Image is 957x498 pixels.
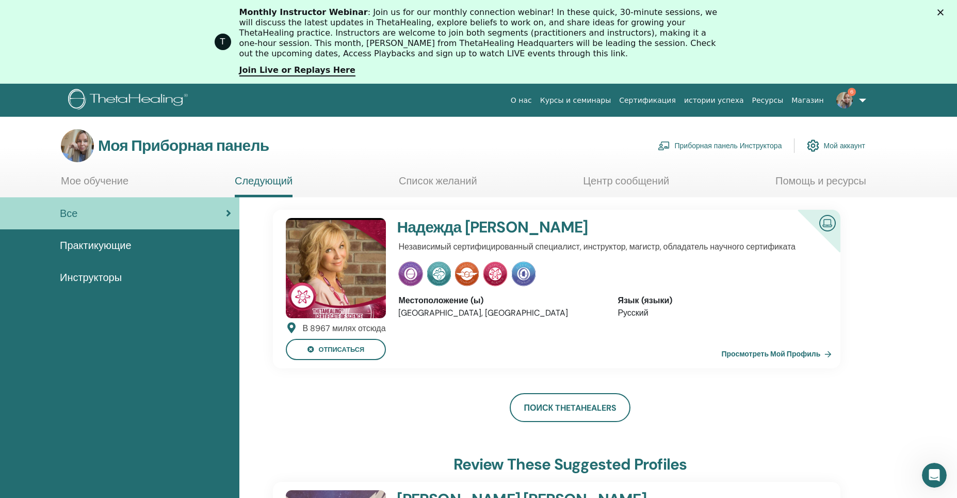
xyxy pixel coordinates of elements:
[61,175,128,195] a: Мое обучение
[524,402,617,413] ya-tr-span: Поиск ThetaHealers
[775,175,866,195] a: Помощь и ресурсы
[318,345,364,354] ya-tr-span: Отписаться
[239,7,726,59] div: : Join us for our monthly connection webinar! In these quick, 30-minute sessions, we will discuss...
[721,344,836,364] a: Просмотреть Мой Профиль
[807,134,865,157] a: Мой аккаунт
[823,141,865,150] ya-tr-span: Мой аккаунт
[302,323,330,334] ya-tr-span: В 8967
[658,141,670,150] img: chalkboard-teacher.svg
[453,455,687,474] h3: Review these suggested profiles
[815,211,840,234] img: Сертифицированный Онлайн- Инструктор
[235,175,293,197] a: Следующий
[399,174,477,188] ya-tr-span: Список желаний
[618,307,648,318] ya-tr-span: Русский
[465,217,588,237] ya-tr-span: [PERSON_NAME]
[775,174,866,188] ya-tr-span: Помощь и ресурсы
[60,239,132,252] ya-tr-span: Практикующие
[848,88,856,96] span: 6
[399,175,477,195] a: Список желаний
[60,271,122,284] ya-tr-span: Инструкторы
[721,349,820,359] ya-tr-span: Просмотреть Мой Профиль
[615,91,680,110] a: Сертификация
[583,174,669,188] ya-tr-span: Центр сообщений
[398,307,568,318] ya-tr-span: [GEOGRAPHIC_DATA], [GEOGRAPHIC_DATA]
[510,393,630,422] a: Поиск ThetaHealers
[781,210,840,269] div: Сертифицированный Онлайн- Инструктор
[619,96,676,104] ya-tr-span: Сертификация
[922,463,947,488] iframe: Intercom live chat
[507,91,536,110] a: О нас
[98,135,269,155] ya-tr-span: Моя Приборная панель
[583,175,669,195] a: Центр сообщений
[61,174,128,188] ya-tr-span: Мое обучение
[748,91,788,110] a: Ресурсы
[215,34,231,50] div: Profile image for ThetaHealing
[658,134,782,157] a: Приборная панель Инструктора
[61,129,94,162] img: default.jpg
[828,84,870,117] a: 6
[239,65,355,76] a: Join Live or Replays Here
[540,96,611,104] ya-tr-span: Курсы и семинары
[239,7,368,17] b: Monthly Instructor Webinar
[787,91,828,110] a: Магазин
[398,295,483,306] ya-tr-span: Местоположение (ы)
[286,339,386,360] button: Отписаться
[60,207,77,220] ya-tr-span: Все
[397,217,461,237] ya-tr-span: Надежда
[752,96,784,104] ya-tr-span: Ресурсы
[674,141,782,150] ya-tr-span: Приборная панель Инструктора
[536,91,615,110] a: Курсы и семинары
[332,323,386,334] ya-tr-span: милях отсюда
[684,96,744,104] ya-tr-span: истории успеха
[235,174,293,188] ya-tr-span: Следующий
[836,92,853,108] img: default.jpg
[286,218,386,318] img: default.jpg
[791,96,823,104] ya-tr-span: Магазин
[680,91,748,110] a: истории успеха
[618,295,672,306] ya-tr-span: Язык (языки)
[511,96,532,104] ya-tr-span: О нас
[68,89,191,112] img: logo.png
[398,241,796,252] ya-tr-span: Независимый сертифицированный специалист, инструктор, магистр, обладатель научного сертификата
[937,9,948,15] div: Закрыть
[807,137,819,154] img: cog.svg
